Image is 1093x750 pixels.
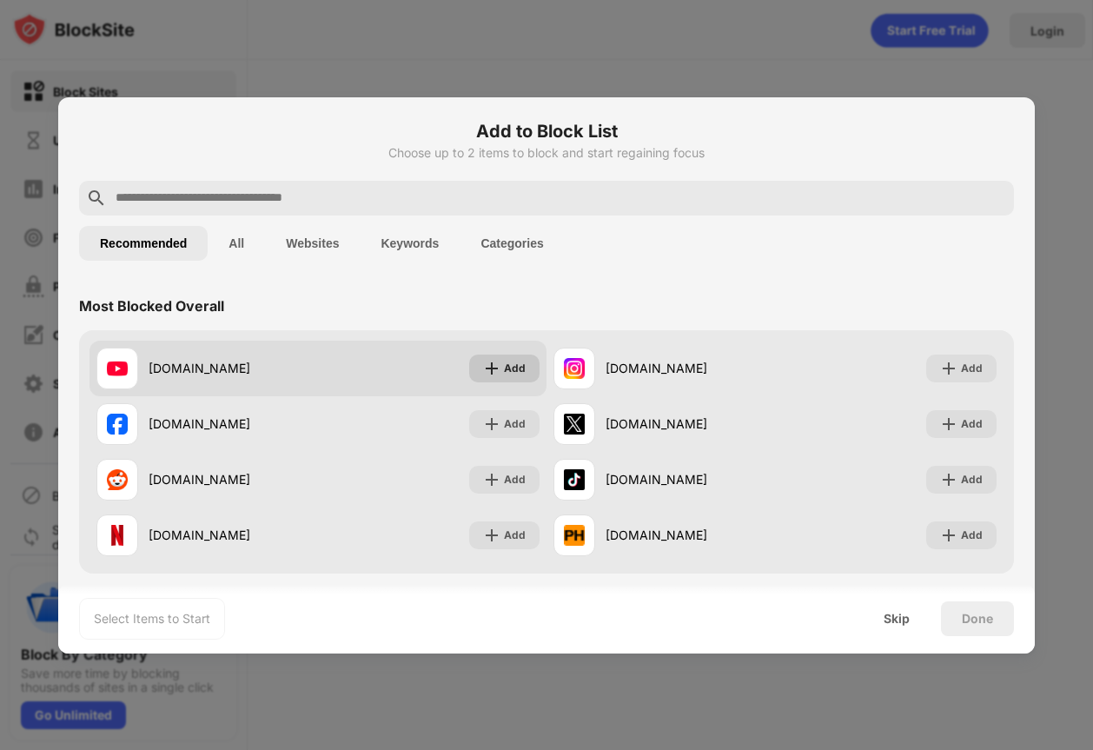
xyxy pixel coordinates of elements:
[265,226,360,261] button: Websites
[149,526,318,544] div: [DOMAIN_NAME]
[961,471,983,488] div: Add
[504,471,526,488] div: Add
[94,610,210,627] div: Select Items to Start
[961,527,983,544] div: Add
[107,414,128,435] img: favicons
[360,226,460,261] button: Keywords
[107,469,128,490] img: favicons
[961,360,983,377] div: Add
[504,360,526,377] div: Add
[149,415,318,433] div: [DOMAIN_NAME]
[460,226,564,261] button: Categories
[208,226,265,261] button: All
[884,612,910,626] div: Skip
[107,525,128,546] img: favicons
[79,297,224,315] div: Most Blocked Overall
[962,612,993,626] div: Done
[606,470,775,488] div: [DOMAIN_NAME]
[606,359,775,377] div: [DOMAIN_NAME]
[149,359,318,377] div: [DOMAIN_NAME]
[149,470,318,488] div: [DOMAIN_NAME]
[107,358,128,379] img: favicons
[79,146,1014,160] div: Choose up to 2 items to block and start regaining focus
[86,188,107,209] img: search.svg
[564,358,585,379] img: favicons
[564,414,585,435] img: favicons
[504,527,526,544] div: Add
[606,415,775,433] div: [DOMAIN_NAME]
[79,118,1014,144] h6: Add to Block List
[564,469,585,490] img: favicons
[961,415,983,433] div: Add
[564,525,585,546] img: favicons
[79,226,208,261] button: Recommended
[504,415,526,433] div: Add
[606,526,775,544] div: [DOMAIN_NAME]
